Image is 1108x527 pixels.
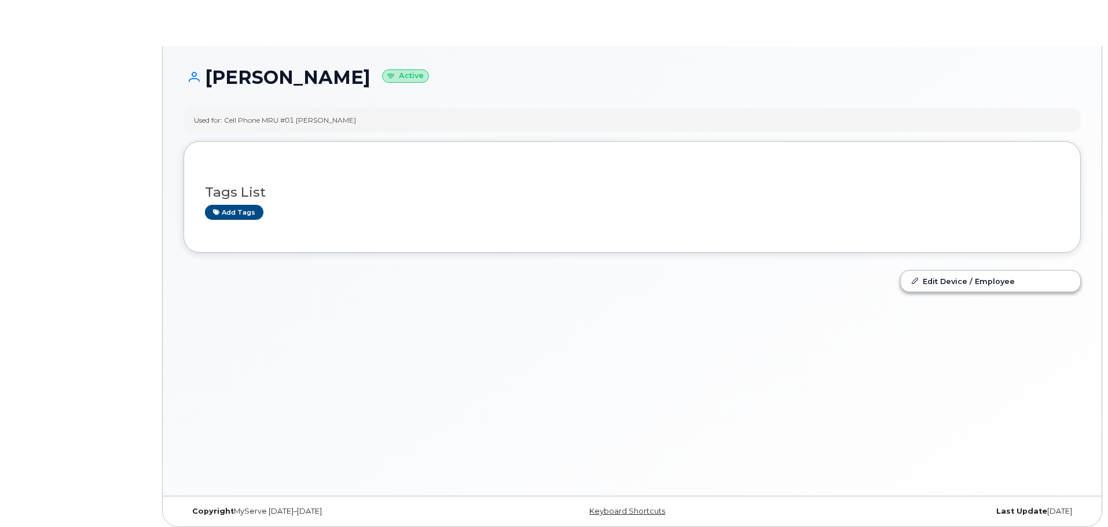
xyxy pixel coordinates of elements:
a: Keyboard Shortcuts [589,507,665,515]
a: Add tags [205,205,263,219]
div: Used for: Cell Phone MRU #01 [PERSON_NAME] [194,115,356,125]
div: [DATE] [782,507,1081,516]
strong: Copyright [192,507,234,515]
strong: Last Update [996,507,1047,515]
div: MyServe [DATE]–[DATE] [184,507,483,516]
a: Edit Device / Employee [901,271,1080,292]
small: Active [382,69,429,83]
h3: Tags List [205,185,1059,200]
h1: [PERSON_NAME] [184,67,1081,87]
